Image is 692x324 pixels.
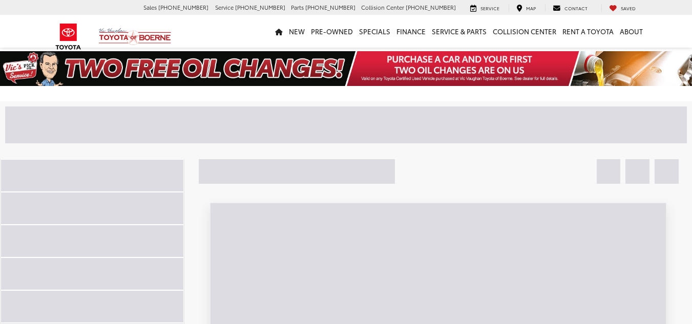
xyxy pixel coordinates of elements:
span: [PHONE_NUMBER] [406,3,456,11]
a: Pre-Owned [308,15,356,48]
a: Home [272,15,286,48]
span: Sales [143,3,157,11]
span: Service [480,5,499,11]
a: Map [509,4,543,12]
a: Service [463,4,507,12]
span: [PHONE_NUMBER] [158,3,208,11]
span: [PHONE_NUMBER] [305,3,355,11]
a: Collision Center [490,15,559,48]
a: Finance [393,15,429,48]
span: Contact [564,5,588,11]
span: Service [215,3,234,11]
a: About [617,15,646,48]
span: Collision Center [361,3,404,11]
a: Specials [356,15,393,48]
a: My Saved Vehicles [601,4,643,12]
img: Vic Vaughan Toyota of Boerne [98,28,172,46]
a: Service & Parts: Opens in a new tab [429,15,490,48]
a: Rent a Toyota [559,15,617,48]
span: Saved [621,5,636,11]
span: [PHONE_NUMBER] [235,3,285,11]
span: Map [526,5,536,11]
a: Contact [545,4,595,12]
span: Parts [291,3,304,11]
img: Toyota [49,20,88,53]
a: New [286,15,308,48]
